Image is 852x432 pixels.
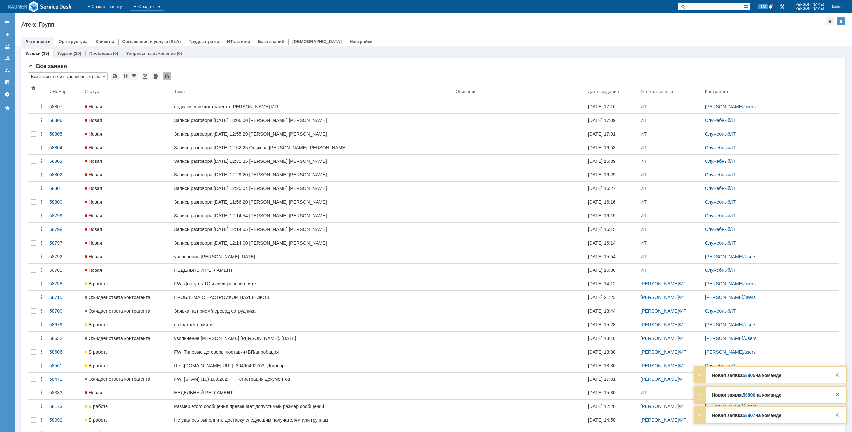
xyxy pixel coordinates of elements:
a: IT [732,308,736,314]
a: [DATE] 16:27 [585,182,638,195]
div: Запись разговора [DATE] 11:56:20 [PERSON_NAME] [PERSON_NAME] [174,199,450,205]
div: [DATE] 15:30 [588,390,616,395]
a: FW: [SPAM] (10) 108.202: Регистрация документов [171,373,453,386]
div: [DATE] 13:38 [588,349,616,355]
div: 58800 [49,199,79,205]
a: IT [732,172,736,177]
a: 58792 [47,250,82,263]
a: Заявки на командах [2,41,13,52]
span: Ожидает ответа контрагента [85,295,150,300]
a: Users [745,254,757,259]
div: 58173 [49,404,79,409]
div: 58803 [49,159,79,164]
th: Тема [171,83,453,100]
a: Соглашения и услуги (SLA) [122,39,181,44]
a: IT [732,227,736,232]
div: Re: [[DOMAIN_NAME][URL]: 30496402703] Договор [174,363,450,368]
a: Служебный [705,308,730,314]
a: [DATE] 13:38 [585,345,638,359]
a: Новая [82,100,172,113]
a: Запись разговора [DATE] 12:20:04 [PERSON_NAME] [PERSON_NAME] [171,182,453,195]
div: 58606 [49,349,79,355]
div: [DATE] 16:27 [588,186,616,191]
a: Новая [82,223,172,236]
div: Сохранить вид [111,72,119,80]
a: 58806 [743,392,755,398]
div: 58471 [49,377,79,382]
a: [DATE] 17:16 [585,100,638,113]
a: Запись разговора [DATE] 12:29:20 [PERSON_NAME] [PERSON_NAME] [171,168,453,181]
a: Новая [82,155,172,168]
a: 58797 [47,236,82,250]
a: [PERSON_NAME] [705,254,743,259]
a: Новая [82,236,172,250]
div: подключение контрагента [PERSON_NAME] ИП [174,104,450,109]
a: 58807 [47,100,82,113]
a: Новая [82,168,172,181]
a: [DATE] 16:39 [585,155,638,168]
a: 58806 [47,114,82,127]
a: 58803 [47,155,82,168]
div: увольнение [PERSON_NAME] [PERSON_NAME]. [DATE] [174,336,450,341]
div: Заявка на прием/перевод сотрудника [174,308,450,314]
a: [DATE] 16:53 [585,141,638,154]
a: [PERSON_NAME] [640,295,679,300]
div: Размер этого сообщения превышает допустимый размер сообщений [174,404,450,409]
span: Новая [85,227,102,232]
a: Re: [[DOMAIN_NAME][URL]: 30496402703] Договор [171,359,453,372]
th: Ответственный [638,83,702,100]
a: База знаний [258,39,284,44]
div: [DATE] 21:23 [588,295,616,300]
a: ИТ [640,240,647,246]
a: ИТ [640,186,647,191]
a: ПРОБЛЕМА С НАСТРОЙКОЙ НАУШНИКОВ [171,291,453,304]
span: [PERSON_NAME] [794,3,824,7]
a: [PERSON_NAME] [705,349,743,355]
span: В работе [85,404,108,409]
a: [PERSON_NAME] [705,104,743,109]
div: Запись разговора [DATE] 12:14:00 [PERSON_NAME] [PERSON_NAME] [174,240,450,246]
div: [DATE] 15:54 [588,254,616,259]
a: Заявка на прием/перевод сотрудника [171,304,453,318]
a: Новая [82,127,172,141]
div: [DATE] 16:15 [588,227,616,232]
div: 58715 [49,295,79,300]
a: увольнение [PERSON_NAME] [PERSON_NAME]. [DATE] [171,332,453,345]
a: ИТ [680,349,686,355]
a: ИТ [640,268,647,273]
div: 58802 [49,172,79,177]
a: ИТ [680,363,686,368]
a: 58758 [47,277,82,290]
div: Создать [130,3,164,11]
a: ИТ [680,308,686,314]
div: Запись разговора [DATE] 12:31:25 [PERSON_NAME] [PERSON_NAME] [174,159,450,164]
a: [DATE] 16:15 [585,209,638,222]
a: Служебный [705,131,730,137]
div: 58679 [49,322,79,327]
a: Служебный [705,363,730,368]
a: Новая [82,386,172,399]
div: Запись разговора [DATE] 12:14:54 [PERSON_NAME] [PERSON_NAME] [174,213,450,218]
span: Новая [85,172,102,177]
a: [DATE] 16:15 [585,223,638,236]
div: [DATE] 17:16 [588,104,616,109]
a: В работе [82,359,172,372]
div: FW: [SPAM] (10) 108.202: Регистрация документов [174,377,450,382]
div: Номер [53,89,67,94]
a: ИТ [640,104,647,109]
div: Тема [174,89,185,94]
div: нахватает памяти [174,322,450,327]
a: ИТ [640,131,647,137]
a: 58798 [47,223,82,236]
a: НЕДЕЛЬНЫЙ РЕГЛАМЕНТ [171,386,453,399]
a: Новая [82,141,172,154]
div: [DATE] 18:30 [588,363,616,368]
div: 58383 [49,390,79,395]
a: [DATE] 14:12 [585,277,638,290]
a: Мои заявки [2,65,13,76]
a: Трудозатраты [189,39,219,44]
a: Запросы на изменение [126,51,176,56]
a: ИТ [680,322,686,327]
a: Запись разговора [DATE] 12:14:54 [PERSON_NAME] [PERSON_NAME] [171,209,453,222]
span: Новая [85,145,102,150]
